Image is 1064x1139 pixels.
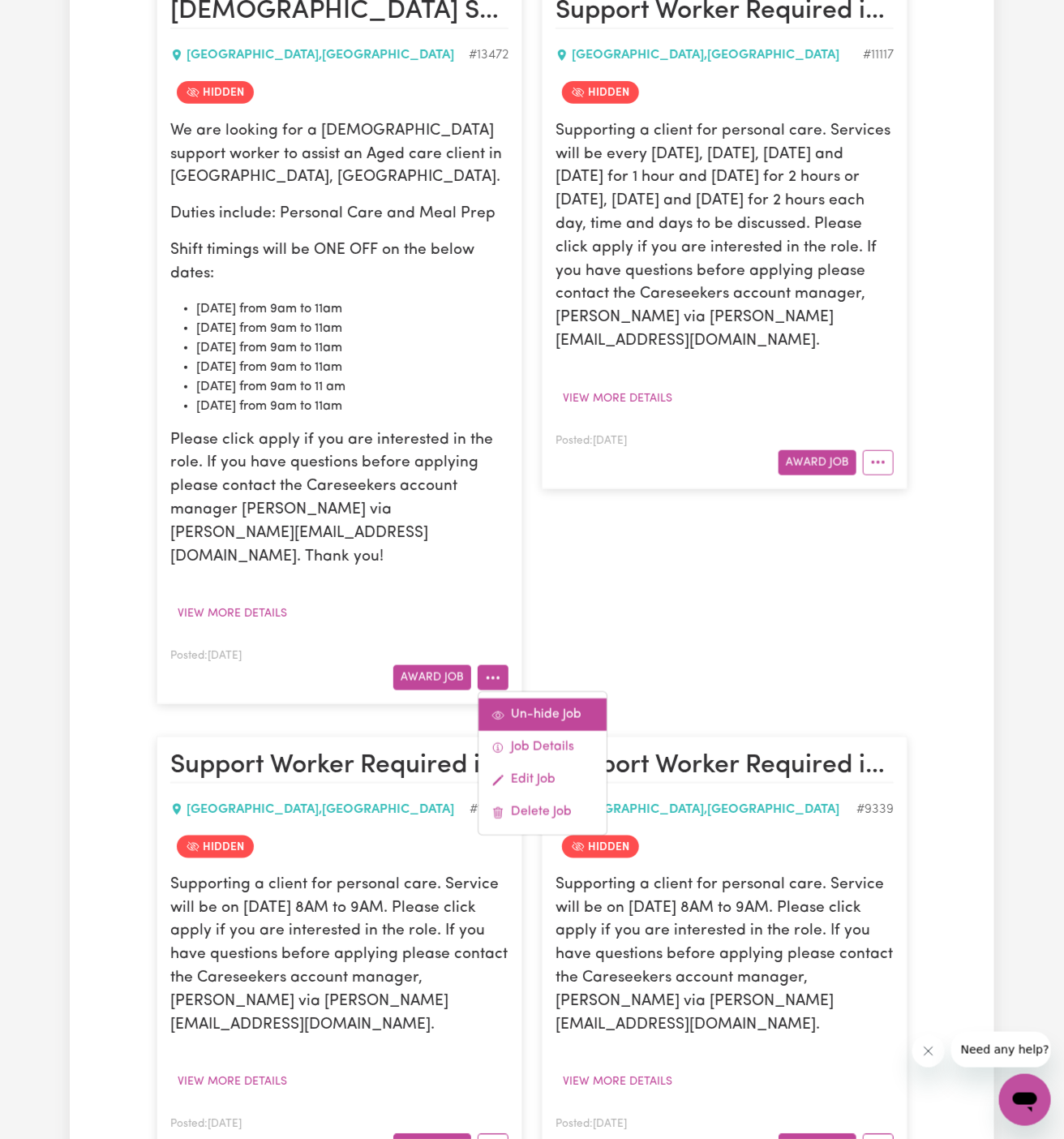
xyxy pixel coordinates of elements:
[170,1120,242,1130] span: Posted: [DATE]
[951,1032,1051,1068] iframe: Message from company
[170,1070,294,1095] button: View more details
[478,732,607,764] a: Job Details
[196,397,508,416] li: [DATE] from 9am to 11am
[177,836,254,858] span: Job is hidden
[196,319,508,338] li: [DATE] from 9am to 11am
[170,750,508,783] h2: Support Worker Required in Westbury, TAS
[196,299,508,319] li: [DATE] from 9am to 11am
[556,1120,627,1130] span: Posted: [DATE]
[556,45,863,65] div: [GEOGRAPHIC_DATA] , [GEOGRAPHIC_DATA]
[478,797,607,829] a: Delete Job
[393,665,471,690] button: Award Job
[779,450,856,475] button: Award Job
[912,1035,945,1068] iframe: Close message
[478,692,607,836] div: More options
[170,651,242,661] span: Posted: [DATE]
[556,1070,680,1095] button: View more details
[556,386,680,411] button: View more details
[863,450,894,475] button: More options
[856,800,894,819] div: Job ID #9339
[470,800,508,819] div: Job ID #11043
[170,120,508,190] p: We are looking for a [DEMOGRAPHIC_DATA] support worker to assist an Aged care client in [GEOGRAPH...
[170,429,508,569] p: Please click apply if you are interested in the role. If you have questions before applying pleas...
[196,338,508,358] li: [DATE] from 9am to 11am
[556,800,856,819] div: [GEOGRAPHIC_DATA] , [GEOGRAPHIC_DATA]
[556,875,894,1038] p: Supporting a client for personal care. Service will be on [DATE] 8AM to 9AM. Please click apply i...
[478,764,607,797] a: Edit Job
[170,601,294,626] button: View more details
[196,377,508,397] li: [DATE] from 9am to 11 am
[556,436,627,446] span: Posted: [DATE]
[863,45,894,65] div: Job ID #11117
[170,203,508,226] p: Duties include: Personal Care and Meal Prep
[478,665,508,690] button: More options
[556,120,894,354] p: Supporting a client for personal care. Services will be every [DATE], [DATE], [DATE] and [DATE] f...
[562,836,639,858] span: Job is hidden
[469,45,508,65] div: Job ID #13472
[999,1074,1051,1126] iframe: Button to launch messaging window
[556,750,894,783] h2: Support Worker Required in Westbury, TAS
[177,81,254,104] span: Job is hidden
[196,358,508,377] li: [DATE] from 9am to 11am
[170,875,508,1038] p: Supporting a client for personal care. Service will be on [DATE] 8AM to 9AM. Please click apply i...
[170,800,470,819] div: [GEOGRAPHIC_DATA] , [GEOGRAPHIC_DATA]
[170,239,508,286] p: Shift timings will be ONE OFF on the below dates:
[478,699,607,732] a: Un-hide Job
[562,81,639,104] span: Job is hidden
[170,45,469,65] div: [GEOGRAPHIC_DATA] , [GEOGRAPHIC_DATA]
